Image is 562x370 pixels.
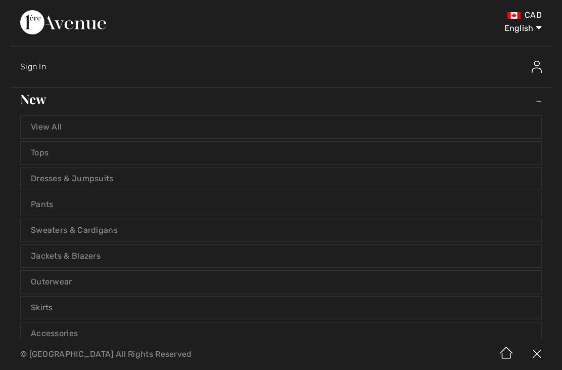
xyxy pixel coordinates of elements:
[21,168,541,190] a: Dresses & Jumpsuits
[21,193,541,216] a: Pants
[522,339,552,370] img: X
[20,351,331,358] p: © [GEOGRAPHIC_DATA] All Rights Reserved
[21,297,541,319] a: Skirts
[21,219,541,241] a: Sweaters & Cardigans
[491,339,522,370] img: Home
[331,10,542,20] div: CAD
[20,10,106,34] img: 1ère Avenue
[21,322,541,345] a: Accessories
[21,271,541,293] a: Outerwear
[10,88,552,110] a: New
[532,61,542,73] img: Sign In
[21,116,541,138] a: View All
[20,62,46,71] span: Sign In
[24,7,44,16] span: Chat
[21,245,541,267] a: Jackets & Blazers
[21,142,541,164] a: Tops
